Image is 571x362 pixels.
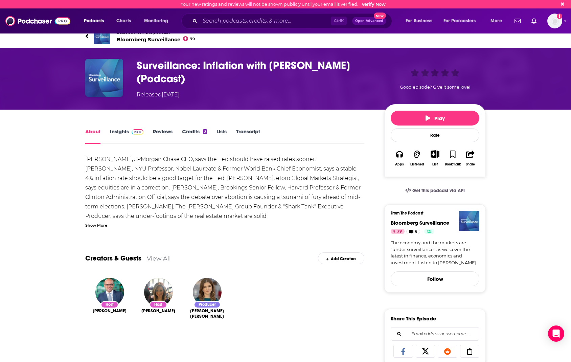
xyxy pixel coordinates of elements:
[137,91,180,99] div: Released [DATE]
[110,128,143,144] a: InsightsPodchaser Pro
[84,16,104,26] span: Podcasts
[412,188,465,194] span: Get this podcast via API
[432,162,438,166] div: List
[150,301,167,308] div: Host
[445,162,461,166] div: Bookmark
[547,14,562,28] span: Logged in as Citichaser
[93,308,127,314] a: Jonathan Ferro
[188,308,226,319] span: [PERSON_NAME] [PERSON_NAME]
[397,228,402,235] span: 79
[203,129,207,134] div: 3
[355,19,383,23] span: Open Advanced
[466,162,475,166] div: Share
[188,13,398,29] div: Search podcasts, credits, & more...
[85,155,364,240] div: [PERSON_NAME], JPMorgan Chase CEO, says the Fed should have raised rates sooner. [PERSON_NAME], N...
[393,345,413,358] a: Share on Facebook
[391,128,479,142] div: Rate
[547,14,562,28] button: Show profile menu
[391,211,474,216] h3: From The Podcast
[93,308,127,314] span: [PERSON_NAME]
[439,16,486,26] button: open menu
[5,15,70,27] img: Podchaser - Follow, Share and Rate Podcasts
[374,13,386,19] span: New
[101,301,118,308] div: Host
[362,2,386,7] a: Verify Now
[144,278,173,307] img: Lisa Abramowicz
[400,85,470,90] span: Good episode? Give it some love!
[147,255,171,262] a: View All
[391,327,479,341] div: Search followers
[391,240,479,266] a: The economy and the markets are "under surveillance" as we cover the latest in finance, economics...
[490,16,502,26] span: More
[529,15,539,27] a: Show notifications dropdown
[391,111,479,126] button: Play
[391,220,449,226] a: Bloomberg Surveillance
[137,59,373,85] h1: Surveillance: Inflation with Jamie Dimon (Podcast)
[190,38,195,41] span: 79
[85,128,100,144] a: About
[400,182,470,199] a: Get this podcast via API
[410,162,424,166] div: Listened
[200,16,331,26] input: Search podcasts, credits, & more...
[391,146,408,171] button: Apps
[391,315,436,322] h3: Share This Episode
[391,271,479,286] button: Follow
[85,28,486,44] a: Bloomberg SurveillanceEpisode from the podcastBloomberg Surveillance79
[112,16,135,26] a: Charts
[182,128,207,144] a: Credits3
[132,129,143,135] img: Podchaser Pro
[216,128,227,144] a: Lists
[95,278,124,307] img: Jonathan Ferro
[85,254,141,263] a: Creators & Guests
[331,17,347,25] span: Ctrl K
[426,115,445,121] span: Play
[462,146,479,171] button: Share
[548,325,564,342] div: Open Intercom Messenger
[428,150,442,158] button: Show More Button
[144,16,168,26] span: Monitoring
[406,229,420,234] a: 6
[193,278,222,307] img: McKinnon de Kuyper
[318,252,364,264] div: Add Creators
[139,16,177,26] button: open menu
[188,308,226,319] a: McKinnon de Kuyper
[396,327,474,340] input: Email address or username...
[194,301,221,308] div: Producer
[438,345,457,358] a: Share on Reddit
[117,36,195,43] span: Bloomberg Surveillance
[426,146,444,171] div: Show More ButtonList
[408,146,426,171] button: Listened
[401,16,441,26] button: open menu
[85,59,123,97] img: Surveillance: Inflation with Jamie Dimon (Podcast)
[79,16,113,26] button: open menu
[352,17,386,25] button: Open AdvancedNew
[416,345,435,358] a: Share on X/Twitter
[415,228,417,235] span: 6
[116,16,131,26] span: Charts
[547,14,562,28] img: User Profile
[443,16,476,26] span: For Podcasters
[459,211,479,231] img: Bloomberg Surveillance
[395,162,404,166] div: Apps
[181,2,386,7] div: Your new ratings and reviews will not be shown publicly until your email is verified.
[153,128,173,144] a: Reviews
[512,15,523,27] a: Show notifications dropdown
[406,16,432,26] span: For Business
[141,308,175,314] span: [PERSON_NAME]
[444,146,461,171] button: Bookmark
[460,345,480,358] a: Copy Link
[236,128,260,144] a: Transcript
[141,308,175,314] a: Lisa Abramowicz
[557,14,562,19] svg: Email not verified
[94,28,110,44] img: Bloomberg Surveillance
[391,229,405,234] a: 79
[486,16,510,26] button: open menu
